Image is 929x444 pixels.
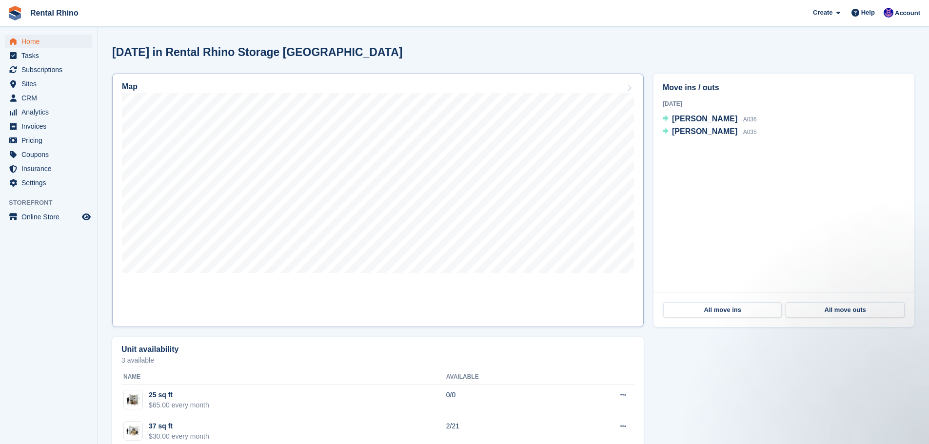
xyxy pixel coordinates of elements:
span: Help [861,8,875,18]
span: Subscriptions [21,63,80,77]
span: Analytics [21,105,80,119]
span: Create [813,8,832,18]
a: menu [5,210,92,224]
a: menu [5,49,92,62]
a: Preview store [80,211,92,223]
span: Coupons [21,148,80,161]
div: $30.00 every month [149,431,209,442]
h2: Unit availability [121,345,178,354]
a: All move outs [786,302,904,318]
h2: Move ins / outs [663,82,905,94]
span: Settings [21,176,80,190]
a: menu [5,91,92,105]
p: 3 available [121,357,634,364]
span: CRM [21,91,80,105]
div: 25 sq ft [149,390,209,400]
span: Tasks [21,49,80,62]
a: menu [5,63,92,77]
a: menu [5,148,92,161]
span: [PERSON_NAME] [672,115,737,123]
span: Pricing [21,134,80,147]
a: All move ins [663,302,782,318]
a: menu [5,162,92,175]
img: 50.jpg [124,424,142,438]
a: menu [5,77,92,91]
div: 37 sq ft [149,421,209,431]
a: Map [112,74,644,327]
img: 25.jpg [124,393,142,407]
img: Ari Kolas [884,8,893,18]
span: Storefront [9,198,97,208]
a: menu [5,35,92,48]
span: Sites [21,77,80,91]
span: Invoices [21,119,80,133]
th: Available [446,369,562,385]
a: [PERSON_NAME] A035 [663,126,757,138]
span: A035 [743,129,757,135]
td: 0/0 [446,385,562,416]
div: $65.00 every month [149,400,209,410]
div: [DATE] [663,99,905,108]
span: Online Store [21,210,80,224]
a: Rental Rhino [26,5,82,21]
span: A036 [743,116,757,123]
span: Account [895,8,920,18]
th: Name [121,369,446,385]
span: Home [21,35,80,48]
span: [PERSON_NAME] [672,127,737,135]
a: menu [5,134,92,147]
img: stora-icon-8386f47178a22dfd0bd8f6a31ec36ba5ce8667c1dd55bd0f319d3a0aa187defe.svg [8,6,22,20]
h2: [DATE] in Rental Rhino Storage [GEOGRAPHIC_DATA] [112,46,402,59]
span: Insurance [21,162,80,175]
a: menu [5,176,92,190]
a: menu [5,105,92,119]
h2: Map [122,82,138,91]
a: menu [5,119,92,133]
a: [PERSON_NAME] A036 [663,113,757,126]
